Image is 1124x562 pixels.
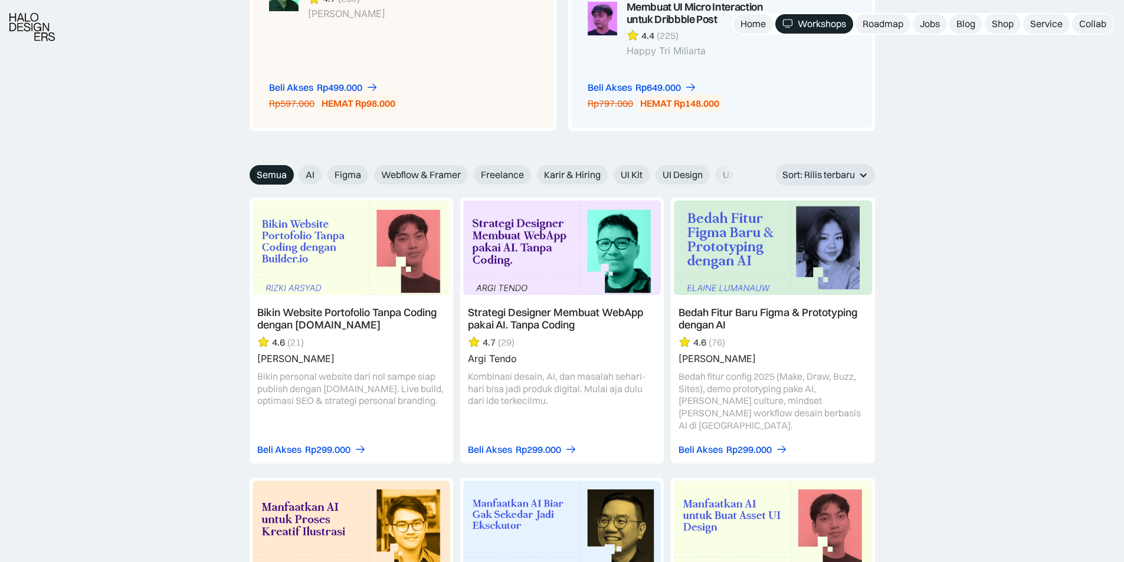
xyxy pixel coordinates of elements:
div: Membuat UI Micro Interaction untuk Dribbble Post [627,1,791,26]
a: Collab [1072,14,1113,34]
a: Beli AksesRp299.000 [679,443,788,456]
a: Beli AksesRp499.000 [269,81,378,94]
span: Semua [257,169,287,181]
div: Happy Tri Miliarta [627,45,791,57]
div: Beli Akses [257,443,302,456]
div: Sort: Rilis terbaru [775,164,875,186]
div: Jobs [920,18,940,30]
a: Service [1023,14,1070,34]
div: Collab [1079,18,1106,30]
div: Beli Akses [468,443,512,456]
span: Freelance [481,169,524,181]
span: Figma [335,169,361,181]
form: Email Form [250,165,739,185]
a: Shop [985,14,1021,34]
div: Rp499.000 [317,81,362,94]
a: Beli AksesRp649.000 [588,81,697,94]
div: Shop [992,18,1014,30]
span: UX Design [723,169,766,181]
div: Beli Akses [269,81,313,94]
a: Workshops [775,14,853,34]
div: 4.4 [641,29,654,42]
div: Rp299.000 [516,443,561,456]
a: Membuat UI Micro Interaction untuk Dribbble Post4.4(225)Happy Tri Miliarta [588,1,791,57]
a: Beli AksesRp299.000 [468,443,577,456]
span: UI Design [663,169,703,181]
div: [PERSON_NAME] [308,8,470,19]
div: (225) [657,29,679,42]
div: Rp299.000 [726,443,772,456]
div: Home [740,18,766,30]
div: Service [1030,18,1063,30]
div: HEMAT Rp98.000 [322,97,395,110]
a: Blog [949,14,982,34]
div: Roadmap [863,18,903,30]
span: Karir & Hiring [544,169,601,181]
div: Beli Akses [679,443,723,456]
div: Rp299.000 [305,443,350,456]
span: Webflow & Framer [381,169,461,181]
a: Home [733,14,773,34]
div: Beli Akses [588,81,632,94]
a: Beli AksesRp299.000 [257,443,366,456]
div: Rp649.000 [635,81,681,94]
div: Rp597.000 [269,97,314,110]
div: HEMAT Rp148.000 [640,97,719,110]
div: Workshops [798,18,846,30]
a: Jobs [913,14,947,34]
div: Sort: Rilis terbaru [782,169,855,181]
div: Rp797.000 [588,97,633,110]
a: Roadmap [856,14,910,34]
span: UI Kit [621,169,643,181]
span: AI [306,169,314,181]
div: Blog [956,18,975,30]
